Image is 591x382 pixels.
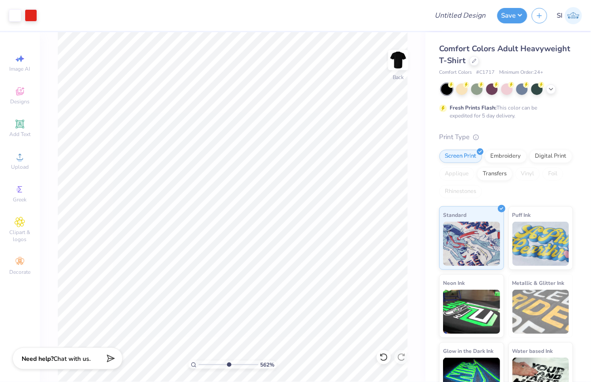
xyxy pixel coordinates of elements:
div: This color can be expedited for 5 day delivery. [450,104,559,120]
button: Save [497,8,527,23]
span: Water based Ink [513,346,553,356]
div: Applique [439,167,475,181]
img: Puff Ink [513,222,570,266]
div: Screen Print [439,150,482,163]
span: Puff Ink [513,210,531,219]
span: Greek [13,196,27,203]
a: SI [557,7,582,24]
span: Comfort Colors Adult Heavyweight T-Shirt [439,43,571,66]
img: Metallic & Glitter Ink [513,290,570,334]
span: Image AI [10,65,30,72]
input: Untitled Design [428,7,493,24]
div: Embroidery [485,150,527,163]
span: Upload [11,163,29,170]
div: Transfers [477,167,513,181]
span: Add Text [9,131,30,138]
img: Stephanie Igarta [565,7,582,24]
img: Back [390,51,407,69]
span: Designs [10,98,30,105]
strong: Need help? [22,355,53,363]
span: Minimum Order: 24 + [500,69,544,76]
div: Vinyl [515,167,540,181]
span: Chat with us. [53,355,91,363]
span: Metallic & Glitter Ink [513,278,565,287]
div: Rhinestones [439,185,482,198]
span: Neon Ink [443,278,465,287]
img: Standard [443,222,500,266]
strong: Fresh Prints Flash: [450,104,497,111]
div: Print Type [439,132,573,142]
span: 562 % [261,361,275,369]
span: # C1717 [477,69,495,76]
span: Decorate [9,269,30,276]
span: Standard [443,210,467,219]
div: Back [393,73,404,81]
div: Digital Print [530,150,572,163]
span: Clipart & logos [4,229,35,243]
span: Glow in the Dark Ink [443,346,494,356]
span: SI [557,11,563,21]
span: Comfort Colors [439,69,472,76]
div: Foil [543,167,564,181]
img: Neon Ink [443,290,500,334]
